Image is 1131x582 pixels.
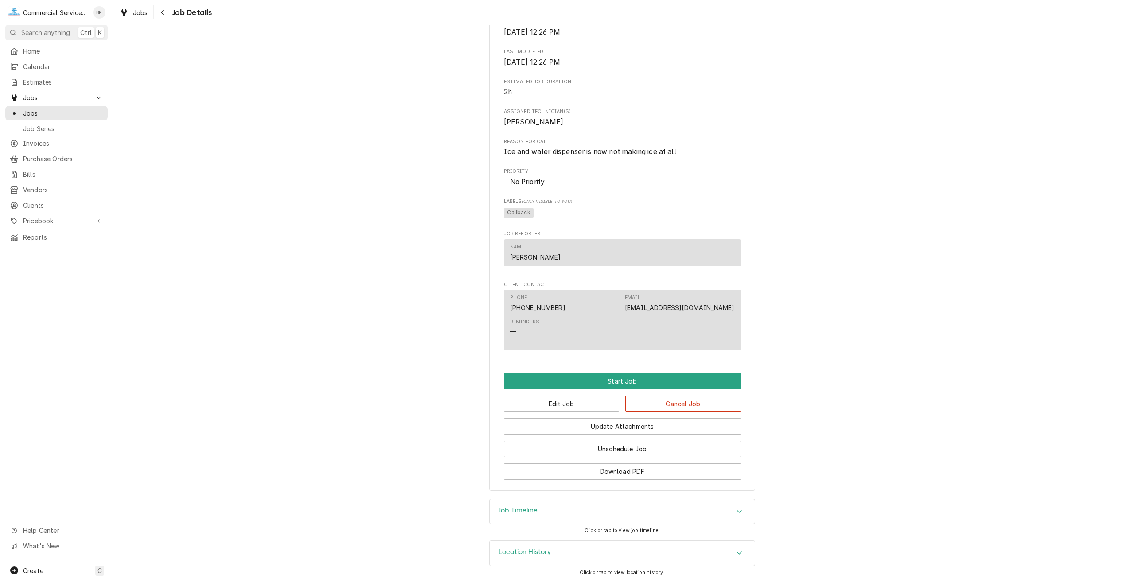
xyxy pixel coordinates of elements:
[504,457,741,480] div: Button Group Row
[98,28,102,37] span: K
[23,8,88,17] div: Commercial Service Co.
[504,373,741,389] button: Start Job
[504,108,741,115] span: Assigned Technician(s)
[5,44,108,58] a: Home
[5,151,108,166] a: Purchase Orders
[490,541,755,566] div: Accordion Header
[504,57,741,68] span: Last Modified
[5,25,108,40] button: Search anythingCtrlK
[585,528,660,533] span: Click or tap to view job timeline.
[504,198,741,220] div: [object Object]
[21,28,70,37] span: Search anything
[510,318,539,345] div: Reminders
[510,294,527,301] div: Phone
[504,412,741,435] div: Button Group Row
[510,294,565,312] div: Phone
[504,206,741,220] span: [object Object]
[504,396,620,412] button: Edit Job
[580,570,664,575] span: Click or tap to view location history.
[504,147,741,157] span: Reason For Call
[504,290,741,350] div: Contact
[97,566,102,575] span: C
[5,121,108,136] a: Job Series
[23,124,103,133] span: Job Series
[504,239,741,266] div: Contact
[504,373,741,389] div: Button Group Row
[490,499,755,524] button: Accordion Details Expand Trigger
[116,5,152,20] a: Jobs
[5,90,108,105] a: Go to Jobs
[510,244,561,261] div: Name
[23,541,102,551] span: What's New
[8,6,20,19] div: C
[504,58,560,66] span: [DATE] 12:26 PM
[625,294,640,301] div: Email
[23,201,103,210] span: Clients
[504,290,741,354] div: Client Contact List
[504,230,741,237] span: Job Reporter
[23,216,90,225] span: Pricebook
[625,294,734,312] div: Email
[504,281,741,354] div: Client Contact
[504,198,741,205] span: Labels
[8,6,20,19] div: Commercial Service Co.'s Avatar
[5,539,108,553] a: Go to What's New
[504,78,741,97] div: Estimated Job Duration
[510,244,524,251] div: Name
[504,48,741,55] span: Last Modified
[23,47,103,56] span: Home
[504,117,741,128] span: Assigned Technician(s)
[504,168,741,175] span: Priority
[23,233,103,242] span: Reports
[504,138,741,145] span: Reason For Call
[504,118,564,126] span: [PERSON_NAME]
[489,499,755,524] div: Job Timeline
[504,78,741,85] span: Estimated Job Duration
[504,239,741,270] div: Job Reporter List
[5,182,108,197] a: Vendors
[504,177,741,187] div: No Priority
[504,463,741,480] button: Download PDF
[5,198,108,213] a: Clients
[499,548,551,556] h3: Location History
[23,185,103,194] span: Vendors
[510,318,539,326] div: Reminders
[5,523,108,538] a: Go to Help Center
[504,19,741,38] div: Scheduled On
[625,304,734,311] a: [EMAIL_ADDRESS][DOMAIN_NAME]
[504,168,741,187] div: Priority
[504,281,741,288] span: Client Contact
[510,304,565,311] a: [PHONE_NUMBER]
[23,170,103,179] span: Bills
[504,208,534,218] span: Callback
[504,108,741,127] div: Assigned Technician(s)
[504,373,741,480] div: Button Group
[23,567,43,574] span: Create
[489,540,755,566] div: Location History
[504,87,741,97] span: Estimated Job Duration
[504,441,741,457] button: Unschedule Job
[5,213,108,228] a: Go to Pricebook
[490,541,755,566] button: Accordion Details Expand Trigger
[510,252,561,262] div: [PERSON_NAME]
[156,5,170,19] button: Navigate back
[23,526,102,535] span: Help Center
[93,6,105,19] div: BK
[504,27,741,38] span: Scheduled On
[490,499,755,524] div: Accordion Header
[625,396,741,412] button: Cancel Job
[504,28,560,36] span: [DATE] 12:26 PM
[23,62,103,71] span: Calendar
[93,6,105,19] div: Brian Key's Avatar
[504,138,741,157] div: Reason For Call
[522,199,572,204] span: (Only Visible to You)
[504,230,741,270] div: Job Reporter
[504,389,741,412] div: Button Group Row
[499,506,538,515] h3: Job Timeline
[170,7,212,19] span: Job Details
[504,48,741,67] div: Last Modified
[5,59,108,74] a: Calendar
[5,106,108,120] a: Jobs
[504,418,741,435] button: Update Attachments
[23,139,103,148] span: Invoices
